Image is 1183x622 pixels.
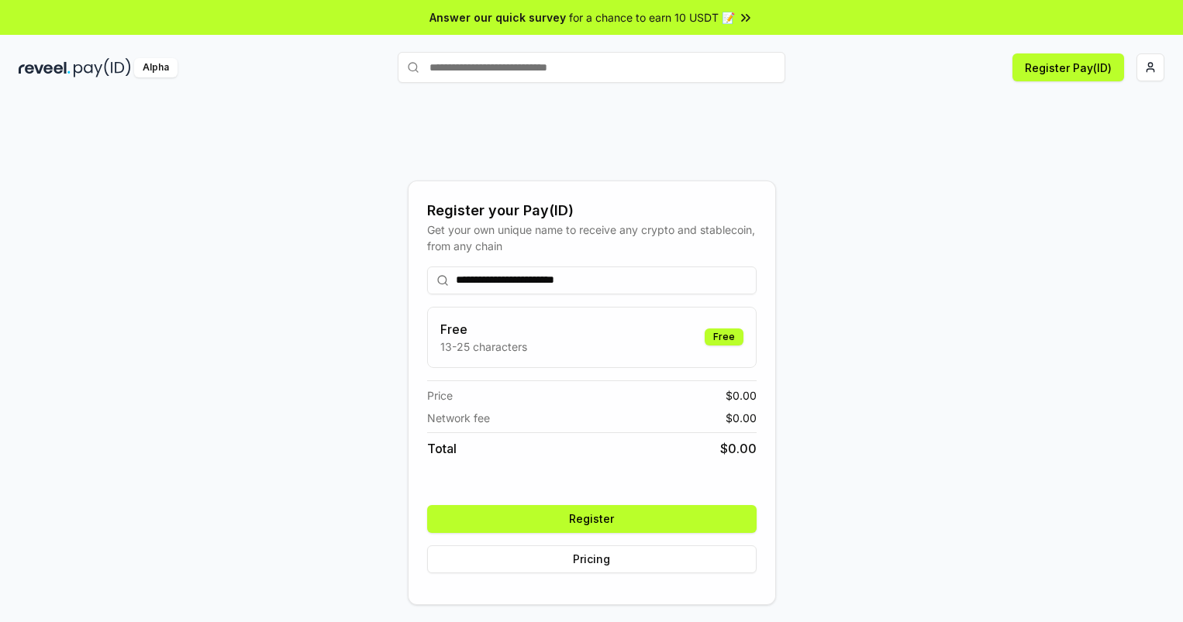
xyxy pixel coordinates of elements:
[705,328,743,345] div: Free
[726,387,757,404] span: $ 0.00
[440,320,527,338] h3: Free
[19,58,71,77] img: reveel_dark
[440,338,527,355] p: 13-25 characters
[74,58,131,77] img: pay_id
[427,200,757,222] div: Register your Pay(ID)
[427,222,757,254] div: Get your own unique name to receive any crypto and stablecoin, from any chain
[134,58,178,77] div: Alpha
[427,439,457,458] span: Total
[429,9,566,26] span: Answer our quick survey
[427,505,757,533] button: Register
[726,410,757,426] span: $ 0.00
[1012,53,1124,81] button: Register Pay(ID)
[720,439,757,458] span: $ 0.00
[427,545,757,573] button: Pricing
[427,410,490,426] span: Network fee
[569,9,735,26] span: for a chance to earn 10 USDT 📝
[427,387,453,404] span: Price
